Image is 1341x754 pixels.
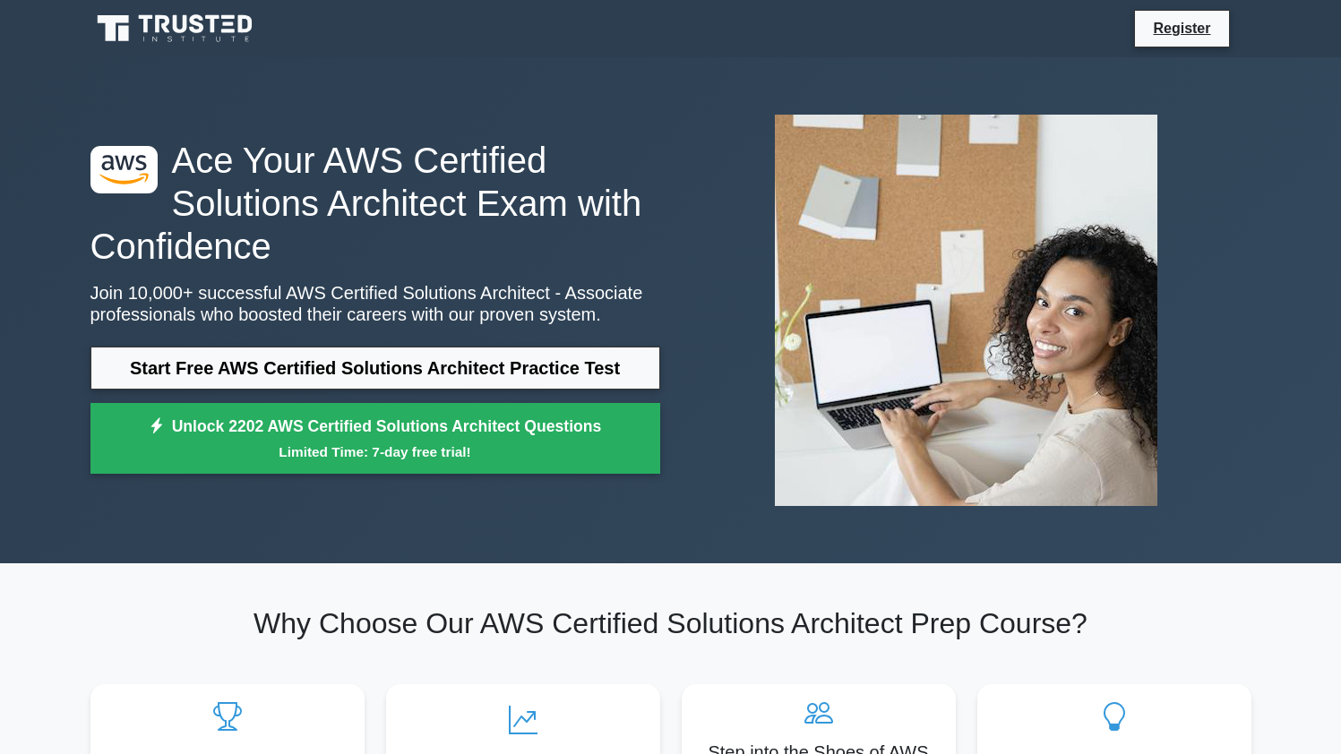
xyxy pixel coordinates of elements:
a: Register [1142,17,1221,39]
a: Unlock 2202 AWS Certified Solutions Architect QuestionsLimited Time: 7-day free trial! [90,403,660,475]
small: Limited Time: 7-day free trial! [113,441,638,462]
p: Join 10,000+ successful AWS Certified Solutions Architect - Associate professionals who boosted t... [90,282,660,325]
h1: Ace Your AWS Certified Solutions Architect Exam with Confidence [90,139,660,268]
h2: Why Choose Our AWS Certified Solutions Architect Prep Course? [90,606,1251,640]
a: Start Free AWS Certified Solutions Architect Practice Test [90,347,660,390]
